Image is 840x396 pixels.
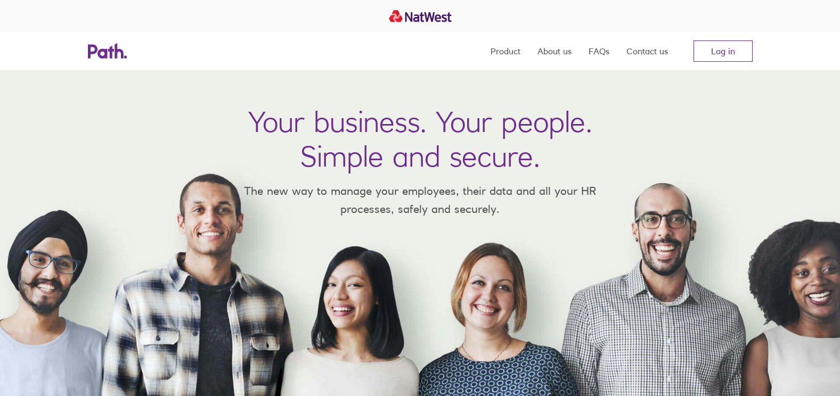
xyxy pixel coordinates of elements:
[248,104,592,174] h1: Your business. Your people. Simple and secure.
[626,32,668,70] a: Contact us
[589,32,609,70] a: FAQs
[229,182,612,218] p: The new way to manage your employees, their data and all your HR processes, safely and securely.
[537,32,572,70] a: About us
[694,40,753,62] a: Log in
[491,32,520,70] a: Product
